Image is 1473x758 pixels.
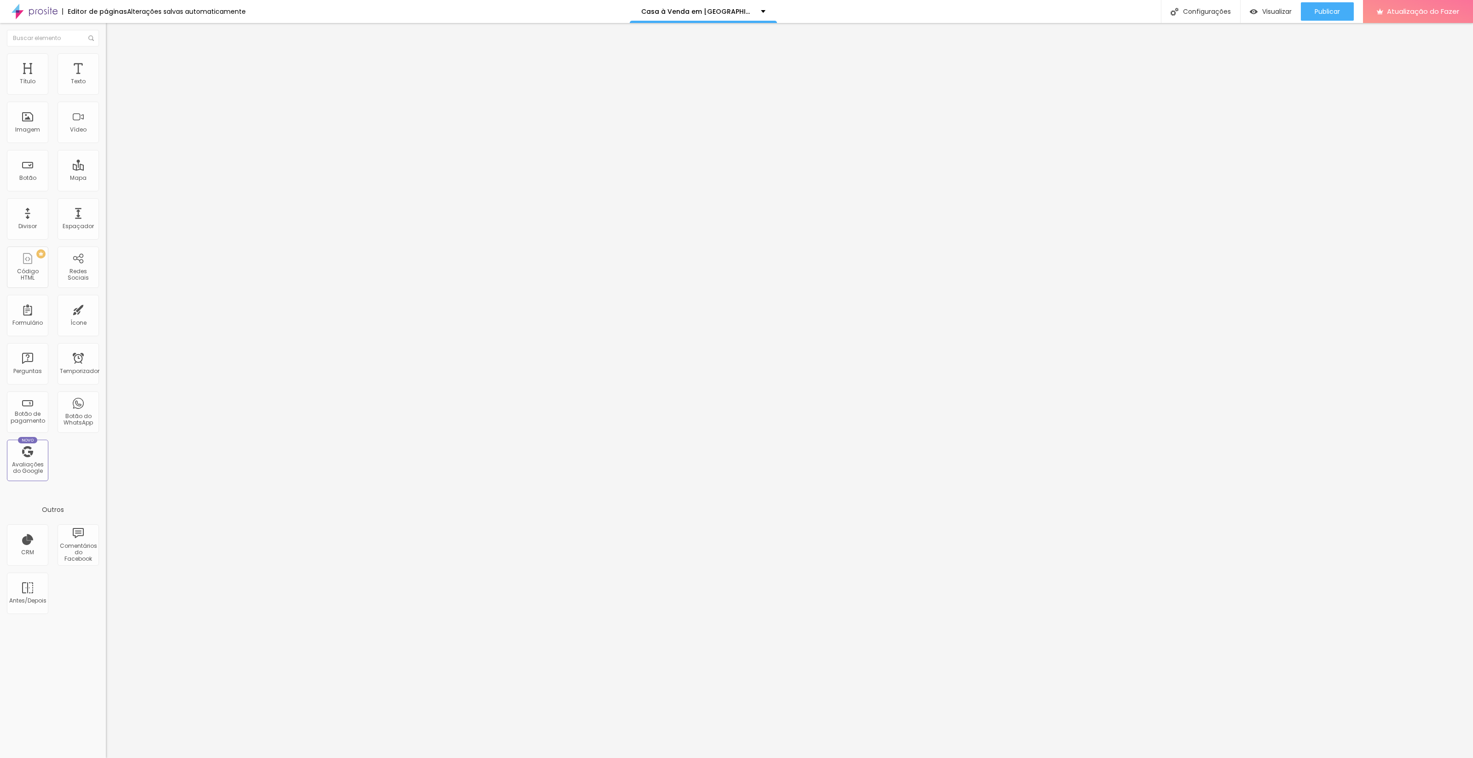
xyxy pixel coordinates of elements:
[1387,6,1459,16] font: Atualização do Fazer
[15,126,40,133] font: Imagem
[22,437,34,443] font: Novo
[70,174,87,182] font: Mapa
[88,35,94,41] img: Ícone
[9,597,46,604] font: Antes/Depois
[7,30,99,46] input: Buscar elemento
[71,77,86,85] font: Texto
[17,267,39,281] font: Código HTML
[1315,7,1340,16] font: Publicar
[1183,7,1231,16] font: Configurações
[70,319,87,327] font: Ícone
[42,505,64,514] font: Outros
[63,222,94,230] font: Espaçador
[68,7,127,16] font: Editor de páginas
[1250,8,1258,16] img: view-1.svg
[19,174,36,182] font: Botão
[1241,2,1301,21] button: Visualizar
[64,412,93,426] font: Botão do WhatsApp
[68,267,89,281] font: Redes Sociais
[70,126,87,133] font: Vídeo
[12,319,43,327] font: Formulário
[21,548,34,556] font: CRM
[13,367,42,375] font: Perguntas
[1301,2,1354,21] button: Publicar
[641,7,859,16] font: Casa à Venda em [GEOGRAPHIC_DATA] – [GEOGRAPHIC_DATA]
[60,367,99,375] font: Temporizador
[127,7,246,16] font: Alterações salvas automaticamente
[18,222,37,230] font: Divisor
[1171,8,1178,16] img: Ícone
[11,410,45,424] font: Botão de pagamento
[20,77,35,85] font: Título
[1262,7,1292,16] font: Visualizar
[60,542,97,563] font: Comentários do Facebook
[12,460,44,475] font: Avaliações do Google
